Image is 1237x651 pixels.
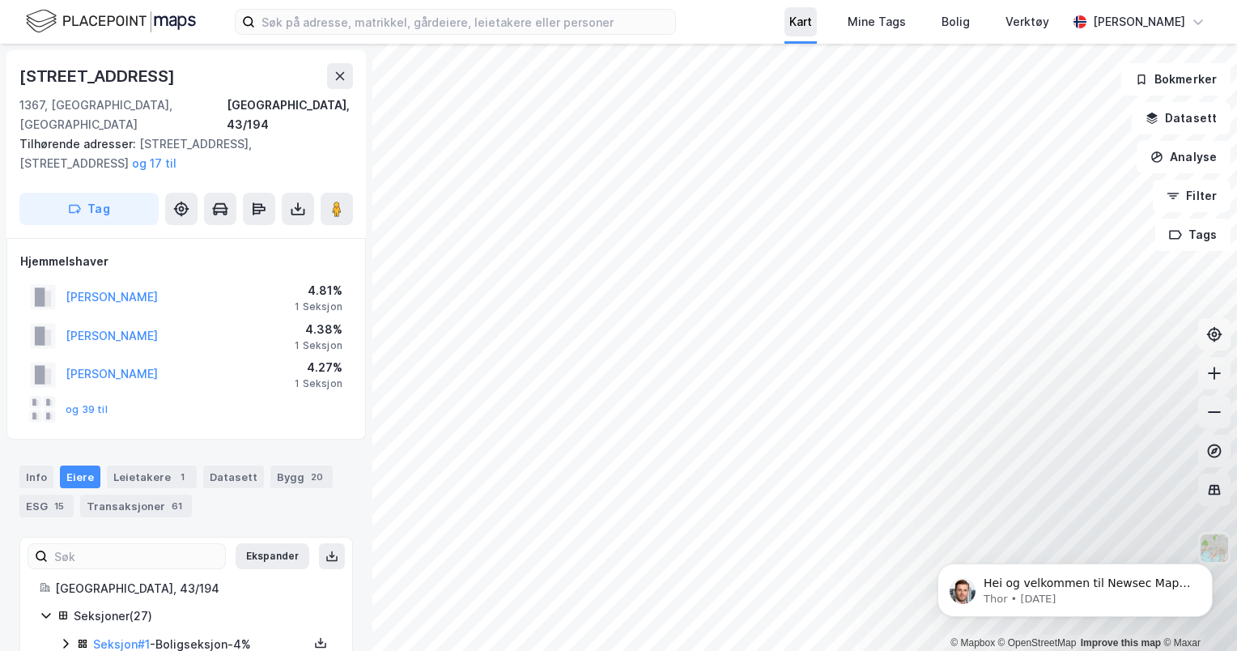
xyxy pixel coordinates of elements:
[203,466,264,488] div: Datasett
[1153,180,1231,212] button: Filter
[60,466,100,488] div: Eiere
[1137,141,1231,173] button: Analyse
[295,300,342,313] div: 1 Seksjon
[19,96,227,134] div: 1367, [GEOGRAPHIC_DATA], [GEOGRAPHIC_DATA]
[270,466,333,488] div: Bygg
[107,466,197,488] div: Leietakere
[55,579,333,598] div: [GEOGRAPHIC_DATA], 43/194
[848,12,906,32] div: Mine Tags
[789,12,812,32] div: Kart
[74,606,333,626] div: Seksjoner ( 27 )
[26,7,196,36] img: logo.f888ab2527a4732fd821a326f86c7f29.svg
[295,358,342,377] div: 4.27%
[19,495,74,517] div: ESG
[1155,219,1231,251] button: Tags
[998,637,1077,649] a: OpenStreetMap
[174,469,190,485] div: 1
[19,466,53,488] div: Info
[295,339,342,352] div: 1 Seksjon
[93,637,150,651] a: Seksjon#1
[1132,102,1231,134] button: Datasett
[1121,63,1231,96] button: Bokmerker
[1081,637,1161,649] a: Improve this map
[950,637,995,649] a: Mapbox
[20,252,352,271] div: Hjemmelshaver
[942,12,970,32] div: Bolig
[48,544,225,568] input: Søk
[913,530,1237,643] iframe: Intercom notifications message
[1005,12,1049,32] div: Verktøy
[19,63,178,89] div: [STREET_ADDRESS]
[80,495,192,517] div: Transaksjoner
[227,96,353,134] div: [GEOGRAPHIC_DATA], 43/194
[51,498,67,514] div: 15
[295,320,342,339] div: 4.38%
[308,469,326,485] div: 20
[295,281,342,300] div: 4.81%
[19,134,340,173] div: [STREET_ADDRESS], [STREET_ADDRESS]
[19,193,159,225] button: Tag
[255,10,675,34] input: Søk på adresse, matrikkel, gårdeiere, leietakere eller personer
[295,377,342,390] div: 1 Seksjon
[168,498,185,514] div: 61
[19,137,139,151] span: Tilhørende adresser:
[236,543,309,569] button: Ekspander
[1093,12,1185,32] div: [PERSON_NAME]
